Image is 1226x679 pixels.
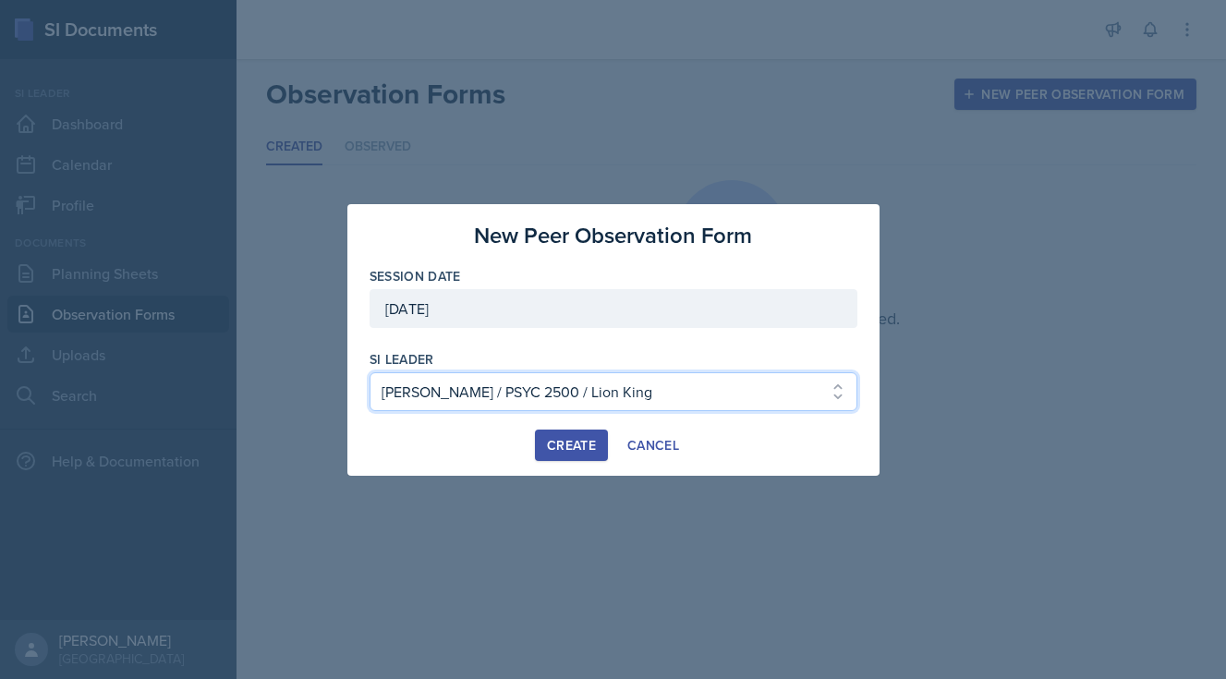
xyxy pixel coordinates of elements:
button: Create [535,430,608,461]
button: Cancel [615,430,691,461]
div: Cancel [627,438,679,453]
div: Create [547,438,596,453]
label: si leader [370,350,434,369]
label: Session Date [370,267,461,285]
h3: New Peer Observation Form [474,219,752,252]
